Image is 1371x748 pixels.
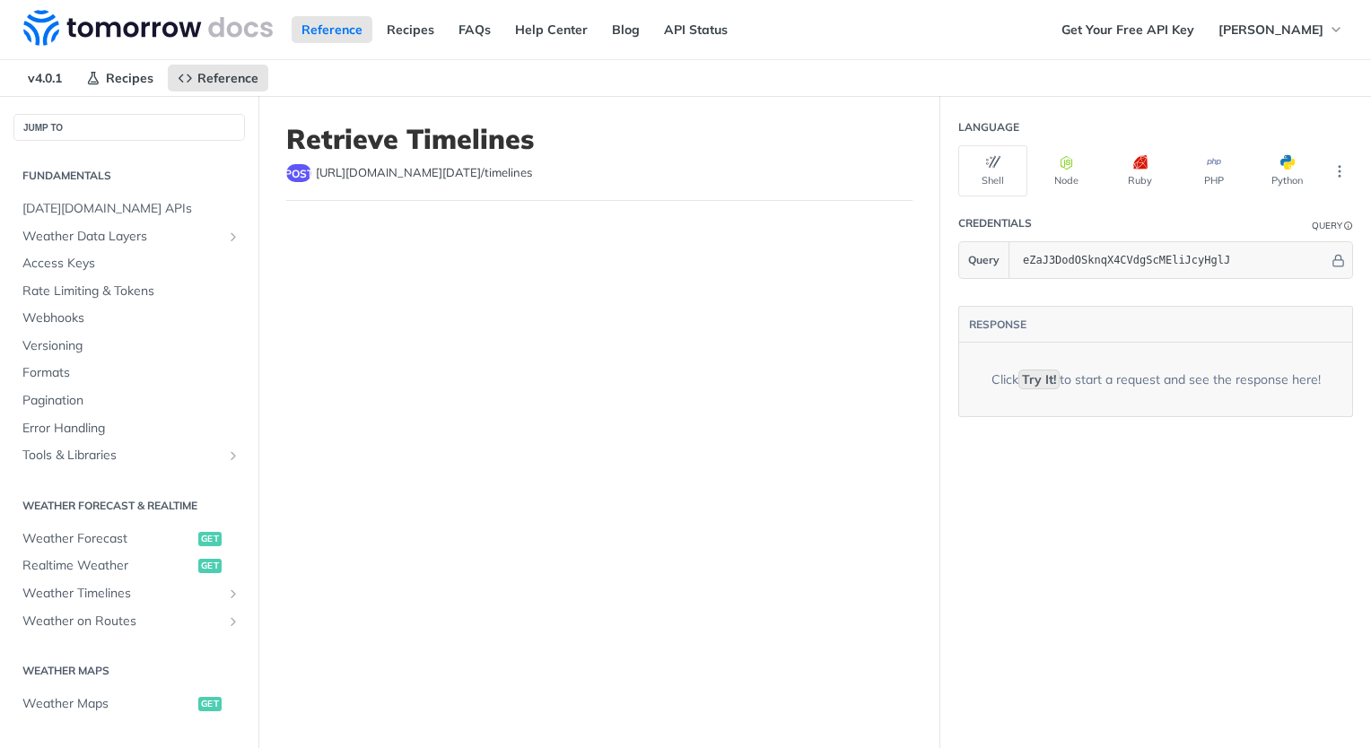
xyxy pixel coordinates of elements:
[1312,219,1342,232] div: Query
[226,448,240,463] button: Show subpages for Tools & Libraries
[226,230,240,244] button: Show subpages for Weather Data Layers
[968,316,1027,334] button: RESPONSE
[13,580,245,607] a: Weather TimelinesShow subpages for Weather Timelines
[22,228,222,246] span: Weather Data Layers
[22,200,240,218] span: [DATE][DOMAIN_NAME] APIs
[22,420,240,438] span: Error Handling
[13,498,245,514] h2: Weather Forecast & realtime
[1312,219,1353,232] div: QueryInformation
[13,278,245,305] a: Rate Limiting & Tokens
[13,168,245,184] h2: Fundamentals
[968,252,1000,268] span: Query
[959,242,1009,278] button: Query
[13,196,245,222] a: [DATE][DOMAIN_NAME] APIs
[1218,22,1323,38] span: [PERSON_NAME]
[22,613,222,631] span: Weather on Routes
[316,164,532,182] span: https://api.tomorrow.io/v4/timelines
[198,697,222,711] span: get
[13,552,245,579] a: Realtime Weatherget
[168,65,268,91] a: Reference
[1018,370,1060,389] code: Try It!
[13,305,245,332] a: Webhooks
[22,585,222,603] span: Weather Timelines
[22,530,194,548] span: Weather Forecast
[22,447,222,465] span: Tools & Libraries
[18,65,72,91] span: v4.0.1
[1179,145,1248,196] button: PHP
[1253,145,1322,196] button: Python
[13,223,245,250] a: Weather Data LayersShow subpages for Weather Data Layers
[958,119,1019,135] div: Language
[505,16,598,43] a: Help Center
[22,283,240,300] span: Rate Limiting & Tokens
[654,16,738,43] a: API Status
[13,333,245,360] a: Versioning
[13,442,245,469] a: Tools & LibrariesShow subpages for Tools & Libraries
[23,10,273,46] img: Tomorrow.io Weather API Docs
[226,614,240,629] button: Show subpages for Weather on Routes
[1014,242,1329,278] input: apikey
[22,392,240,410] span: Pagination
[22,337,240,355] span: Versioning
[22,364,240,382] span: Formats
[1032,145,1101,196] button: Node
[13,608,245,635] a: Weather on RoutesShow subpages for Weather on Routes
[22,255,240,273] span: Access Keys
[13,387,245,414] a: Pagination
[1344,222,1353,230] i: Information
[1052,16,1204,43] a: Get Your Free API Key
[1105,145,1175,196] button: Ruby
[449,16,501,43] a: FAQs
[958,215,1032,231] div: Credentials
[991,370,1321,389] div: Click to start a request and see the response here!
[958,145,1027,196] button: Shell
[13,360,245,387] a: Formats
[197,70,258,86] span: Reference
[13,663,245,679] h2: Weather Maps
[106,70,153,86] span: Recipes
[22,695,194,713] span: Weather Maps
[13,114,245,141] button: JUMP TO
[286,123,913,155] h1: Retrieve Timelines
[1332,163,1348,179] svg: More ellipsis
[226,587,240,601] button: Show subpages for Weather Timelines
[22,309,240,327] span: Webhooks
[1209,16,1353,43] button: [PERSON_NAME]
[22,557,194,575] span: Realtime Weather
[292,16,372,43] a: Reference
[198,532,222,546] span: get
[377,16,444,43] a: Recipes
[13,526,245,552] a: Weather Forecastget
[1329,251,1348,269] button: Hide
[76,65,163,91] a: Recipes
[13,691,245,718] a: Weather Mapsget
[286,164,311,182] span: post
[602,16,650,43] a: Blog
[1326,158,1353,185] button: More Languages
[198,559,222,573] span: get
[13,415,245,442] a: Error Handling
[13,250,245,277] a: Access Keys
